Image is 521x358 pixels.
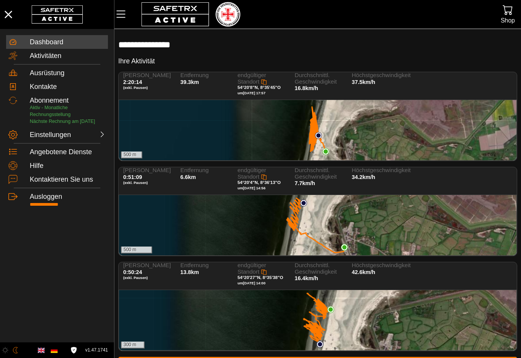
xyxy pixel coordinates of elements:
[121,247,152,253] div: 500 m
[30,83,106,91] div: Kontakte
[35,344,48,357] button: English
[48,344,61,357] button: German
[123,174,142,180] span: 0:51:09
[238,167,266,180] span: endgültiger Standort
[180,174,196,180] span: 6.6km
[352,72,400,79] span: Höchstgeschwindigkeit
[294,85,318,91] span: 16.8km/h
[294,167,343,180] span: Durchschnittl. Geschwindigkeit
[8,51,18,60] img: Activities.svg
[352,262,400,269] span: Höchstgeschwindigkeit
[327,306,334,313] img: PathEnd.svg
[30,52,106,60] div: Aktivitäten
[30,176,106,184] div: Kontaktieren Sie uns
[352,269,375,275] span: 42.6km/h
[294,275,318,281] span: 16.4km/h
[215,2,240,27] img: RescueLogo.png
[8,161,18,170] img: Help.svg
[38,347,45,354] img: en.svg
[123,181,172,185] span: (exkl. Pausen)
[30,38,106,47] div: Dashboard
[238,180,281,185] span: 54°20'4"N, 8°36'13"O
[238,85,281,90] span: 54°20'8"N, 8°35'45"O
[2,347,8,353] img: ModeLight.svg
[238,281,265,285] span: um [DATE] 14:00
[114,6,133,22] button: MenÜ
[85,346,108,354] span: v1.47.1741
[238,275,283,280] span: 54°20'27"N, 8°35'38"O
[69,347,79,353] a: Lizenzvereinbarung
[180,262,229,269] span: Entfernung
[315,132,322,139] img: PathStart.svg
[294,262,343,275] span: Durchschnittl. Geschwindigkeit
[300,200,307,206] img: PathStart.svg
[180,79,199,85] span: 39.3km
[352,174,375,180] span: 34.2km/h
[81,344,113,356] button: v1.47.1741
[30,69,106,77] div: Ausrüstung
[121,152,142,158] div: 500 m
[341,244,348,251] img: PathEnd.svg
[51,347,58,354] img: de.svg
[238,91,265,95] span: um [DATE] 17:57
[30,162,106,170] div: Hilfe
[322,148,329,155] img: PathEnd.svg
[8,175,18,184] img: ContactUs.svg
[30,131,66,139] div: Einstellungen
[30,119,95,124] span: Nächste Rechnung am [DATE]
[180,269,199,275] span: 13.8km
[352,79,375,85] span: 37.5km/h
[118,57,155,66] h5: Ihre Aktivität
[294,180,315,186] span: 7.7km/h
[294,72,343,85] span: Durchschnittl. Geschwindigkeit
[121,342,145,348] div: 300 m
[30,97,106,105] div: Abonnement
[30,105,71,117] span: Aktiv - Monatliche Rechnungsstellung
[12,347,19,353] img: ModeDark.svg
[238,186,265,190] span: um [DATE] 14:56
[501,15,515,26] div: Shop
[123,72,172,79] span: [PERSON_NAME]
[123,79,142,85] span: 2:20:14
[123,262,172,269] span: [PERSON_NAME]
[123,167,172,174] span: [PERSON_NAME]
[238,72,266,85] span: endgültiger Standort
[317,341,323,348] img: PathStart.svg
[30,148,106,156] div: Angebotene Dienste
[238,262,266,275] span: endgültiger Standort
[180,72,229,79] span: Entfernung
[30,193,106,201] div: Ausloggen
[8,68,18,77] img: Equipment.svg
[123,269,142,275] span: 0:50:24
[352,167,400,174] span: Höchstgeschwindigkeit
[123,85,172,90] span: (exkl. Pausen)
[8,96,18,105] img: Subscription.svg
[180,167,229,174] span: Entfernung
[123,276,172,280] span: (exkl. Pausen)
